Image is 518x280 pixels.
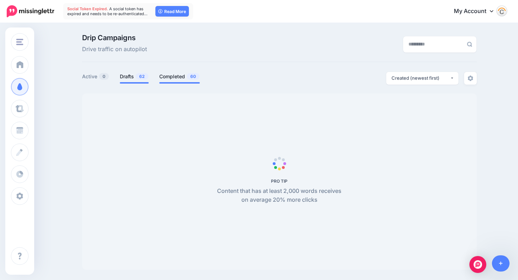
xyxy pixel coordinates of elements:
[82,72,109,81] a: Active0
[187,73,199,80] span: 60
[99,73,109,80] span: 0
[155,6,189,17] a: Read More
[447,3,507,20] a: My Account
[467,42,472,47] img: search-grey-6.png
[468,75,473,81] img: settings-grey.png
[82,45,147,54] span: Drive traffic on autopilot
[386,72,458,85] button: Created (newest first)
[7,5,54,17] img: Missinglettr
[159,72,200,81] a: Completed60
[213,178,345,184] h5: PRO TIP
[391,75,450,81] div: Created (newest first)
[16,39,23,45] img: menu.png
[67,6,108,11] span: Social Token Expired.
[120,72,149,81] a: Drafts62
[82,34,147,41] span: Drip Campaigns
[67,6,148,16] span: A social token has expired and needs to be re-authenticated…
[213,187,345,205] p: Content that has at least 2,000 words receives on average 20% more clicks
[469,256,486,273] div: Open Intercom Messenger
[136,73,148,80] span: 62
